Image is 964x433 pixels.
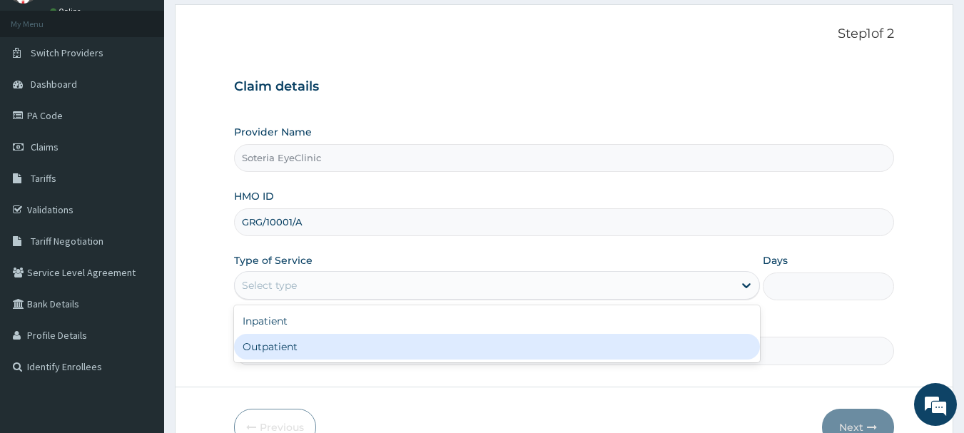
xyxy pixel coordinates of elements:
[234,79,895,95] h3: Claim details
[234,253,313,268] label: Type of Service
[234,308,760,334] div: Inpatient
[31,172,56,185] span: Tariffs
[31,78,77,91] span: Dashboard
[234,334,760,360] div: Outpatient
[234,208,895,236] input: Enter HMO ID
[31,46,103,59] span: Switch Providers
[31,141,59,153] span: Claims
[234,26,895,42] p: Step 1 of 2
[50,6,84,16] a: Online
[242,278,297,292] div: Select type
[234,125,312,139] label: Provider Name
[31,235,103,248] span: Tariff Negotiation
[763,253,788,268] label: Days
[234,189,274,203] label: HMO ID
